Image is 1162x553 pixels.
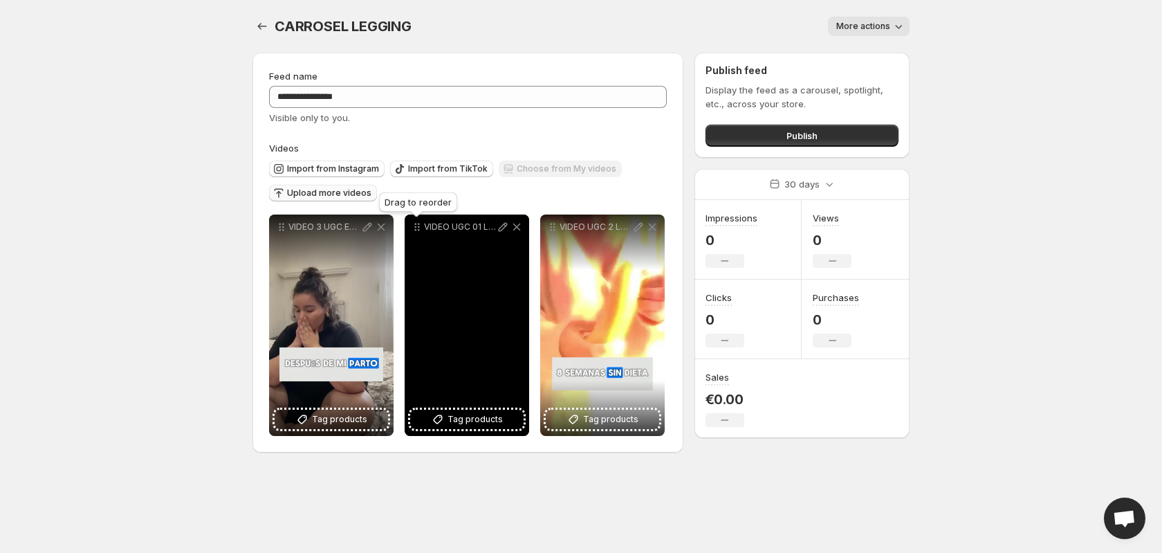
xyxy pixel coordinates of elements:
h3: Purchases [813,291,859,305]
p: 30 days [784,177,820,191]
span: Publish [786,129,818,143]
span: Import from Instagram [287,163,379,174]
span: Feed name [269,71,317,82]
span: Upload more videos [287,188,371,199]
button: Upload more videos [269,185,377,201]
span: Tag products [583,413,638,426]
button: Publish [705,125,898,147]
div: VIDEO UGC 2 LEGGING [GEOGRAPHIC_DATA]Tag products [540,215,665,436]
h3: Impressions [705,211,757,225]
button: Import from TikTok [390,161,493,177]
div: Open chat [1104,498,1145,539]
p: 0 [813,232,851,248]
h2: Publish feed [705,64,898,78]
span: Videos [269,143,299,154]
p: 0 [705,232,757,248]
p: VIDEO 3 UGC ESPANHOL LEGGING [288,221,360,233]
span: More actions [836,21,890,32]
h3: Clicks [705,291,732,305]
span: Tag products [448,413,503,426]
button: More actions [828,17,910,36]
span: Tag products [312,413,367,426]
div: VIDEO 3 UGC ESPANHOL LEGGINGTag products [269,215,394,436]
button: Tag products [275,410,388,429]
p: VIDEO UGC 2 LEGGING [GEOGRAPHIC_DATA] [560,221,631,233]
span: Visible only to you. [269,112,350,123]
h3: Views [813,211,839,225]
p: €0.00 [705,391,744,408]
button: Settings [252,17,272,36]
p: 0 [705,311,744,328]
span: CARROSEL LEGGING [275,18,412,35]
button: Import from Instagram [269,161,385,177]
button: Tag products [410,410,524,429]
p: VIDEO UGC 01 LEGGING [GEOGRAPHIC_DATA] [424,221,496,233]
button: Tag products [546,410,659,429]
span: Import from TikTok [408,163,488,174]
h3: Sales [705,370,729,384]
div: VIDEO UGC 01 LEGGING [GEOGRAPHIC_DATA]Tag products [405,215,529,436]
p: 0 [813,311,859,328]
p: Display the feed as a carousel, spotlight, etc., across your store. [705,83,898,111]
